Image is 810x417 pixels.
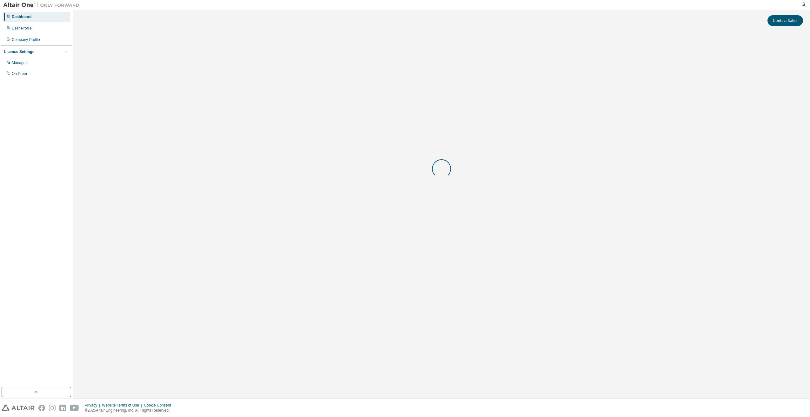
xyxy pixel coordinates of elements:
p: © 2025 Altair Engineering, Inc. All Rights Reserved. [85,408,175,413]
img: youtube.svg [70,405,79,411]
div: License Settings [4,49,34,54]
button: Contact Sales [767,15,803,26]
div: Cookie Consent [144,403,175,408]
div: User Profile [12,26,32,31]
div: Privacy [85,403,102,408]
div: Dashboard [12,14,32,19]
div: Managed [12,60,28,65]
img: altair_logo.svg [2,405,35,411]
img: instagram.svg [49,405,56,411]
div: Company Profile [12,37,40,42]
div: On Prem [12,71,27,76]
div: Website Terms of Use [102,403,144,408]
img: linkedin.svg [59,405,66,411]
img: facebook.svg [38,405,45,411]
img: Altair One [3,2,83,8]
